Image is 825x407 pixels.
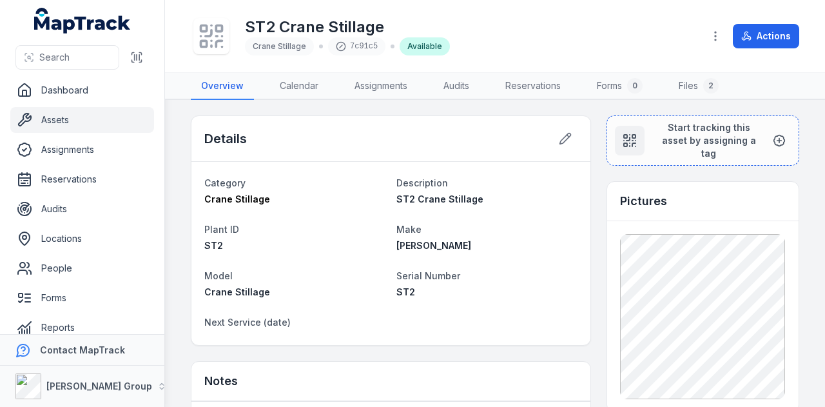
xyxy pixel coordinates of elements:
button: Start tracking this asset by assigning a tag [607,115,799,166]
span: Model [204,270,233,281]
a: Assignments [344,73,418,100]
span: Plant ID [204,224,239,235]
span: Search [39,51,70,64]
span: Description [396,177,448,188]
a: Assignments [10,137,154,163]
a: Forms0 [587,73,653,100]
a: Locations [10,226,154,252]
span: Serial Number [396,270,460,281]
h1: ST2 Crane Stillage [245,17,450,37]
a: Audits [433,73,480,100]
strong: Contact MapTrack [40,344,125,355]
a: Calendar [269,73,329,100]
a: MapTrack [34,8,131,34]
span: Next Service (date) [204,317,291,328]
strong: [PERSON_NAME] Group [46,381,152,392]
a: Audits [10,196,154,222]
a: Overview [191,73,254,100]
span: Category [204,177,246,188]
h2: Details [204,130,247,148]
span: ST2 [396,286,415,297]
span: Make [396,224,422,235]
h3: Pictures [620,192,667,210]
a: Reports [10,315,154,341]
div: 7c91c5 [328,37,385,55]
span: Start tracking this asset by assigning a tag [655,121,762,160]
div: 2 [703,78,719,94]
button: Actions [733,24,799,48]
span: ST2 [204,240,223,251]
button: Search [15,45,119,70]
a: Files2 [668,73,729,100]
div: Available [400,37,450,55]
div: 0 [627,78,643,94]
a: Dashboard [10,77,154,103]
span: Crane Stillage [253,41,306,51]
h3: Notes [204,372,238,390]
a: Assets [10,107,154,133]
a: People [10,255,154,281]
span: Crane Stillage [204,194,270,204]
span: Crane Stillage [204,286,270,297]
a: Reservations [495,73,571,100]
a: Reservations [10,166,154,192]
span: ST2 Crane Stillage [396,194,483,204]
span: [PERSON_NAME] [396,240,471,251]
a: Forms [10,285,154,311]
